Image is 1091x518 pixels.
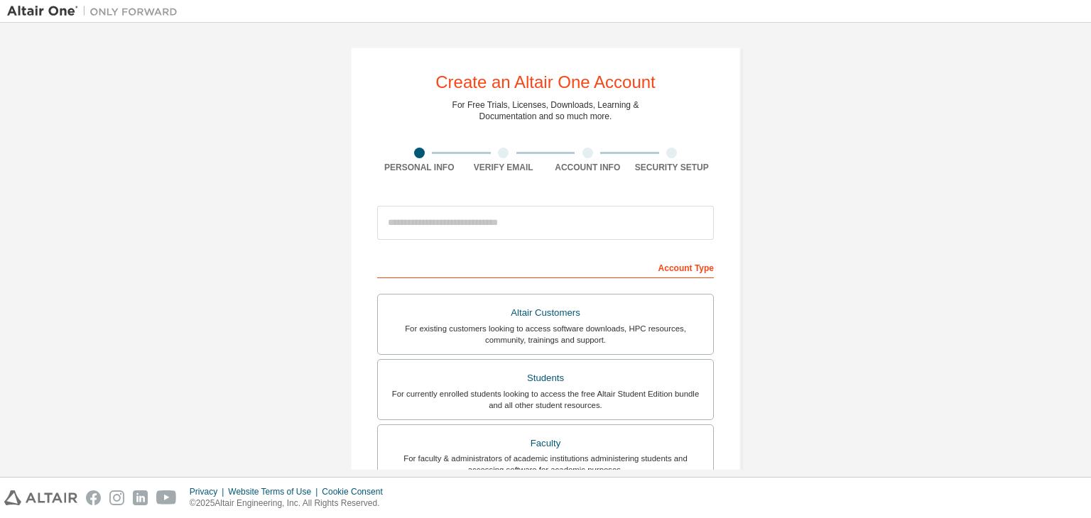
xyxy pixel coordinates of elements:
[4,490,77,505] img: altair_logo.svg
[7,4,185,18] img: Altair One
[377,255,714,278] div: Account Type
[386,323,705,346] div: For existing customers looking to access software downloads, HPC resources, community, trainings ...
[545,162,630,173] div: Account Info
[462,162,546,173] div: Verify Email
[630,162,715,173] div: Security Setup
[386,303,705,323] div: Altair Customers
[86,490,101,505] img: facebook.svg
[377,162,462,173] div: Personal Info
[190,497,391,509] p: © 2025 Altair Engineering, Inc. All Rights Reserved.
[109,490,124,505] img: instagram.svg
[386,388,705,411] div: For currently enrolled students looking to access the free Altair Student Edition bundle and all ...
[386,434,705,453] div: Faculty
[156,490,177,505] img: youtube.svg
[190,486,228,497] div: Privacy
[386,453,705,475] div: For faculty & administrators of academic institutions administering students and accessing softwa...
[386,368,705,388] div: Students
[322,486,391,497] div: Cookie Consent
[228,486,322,497] div: Website Terms of Use
[435,74,656,91] div: Create an Altair One Account
[452,99,639,122] div: For Free Trials, Licenses, Downloads, Learning & Documentation and so much more.
[133,490,148,505] img: linkedin.svg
